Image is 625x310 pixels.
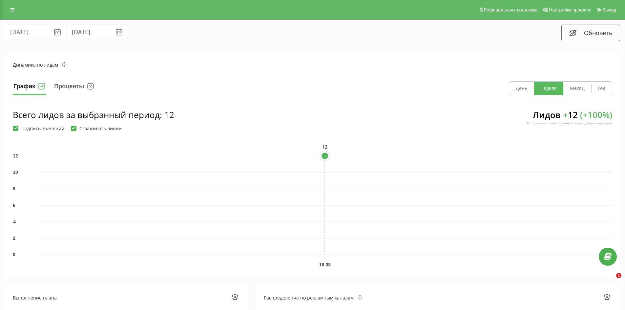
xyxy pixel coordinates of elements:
[563,82,591,95] button: Месяц
[561,25,620,41] button: Обновить
[13,252,15,257] text: 0
[591,82,612,95] button: Год
[484,7,537,12] span: Реферальная программа
[264,294,362,301] div: Распределение по рекламным каналам
[319,262,331,267] text: 18.08
[13,294,57,301] div: Выполнение плана
[53,81,94,95] button: Проценты
[603,273,618,289] iframe: Intercom live chat
[13,170,18,175] text: 10
[13,186,15,191] text: 8
[534,82,563,95] button: Неделя
[13,203,15,208] text: 6
[549,7,592,12] span: Настройки профиля
[13,153,18,158] text: 12
[580,109,612,121] span: ( + 100 %)
[13,126,64,131] label: Подпись значений
[322,144,327,150] text: 12
[13,61,67,68] div: Динамика по лидам
[527,109,612,131] div: Лидов 12
[602,7,616,12] span: Выход
[13,81,46,95] button: График
[13,219,16,224] text: 4
[616,273,621,278] span: 1
[13,109,174,121] div: Всего лидов за выбранный период : 12
[527,121,612,125] div: В сравнении с аналогичным предыдущим периодом
[563,109,568,121] span: +
[509,82,534,95] button: День
[13,236,15,241] text: 2
[71,126,122,131] label: Сглаживать линии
